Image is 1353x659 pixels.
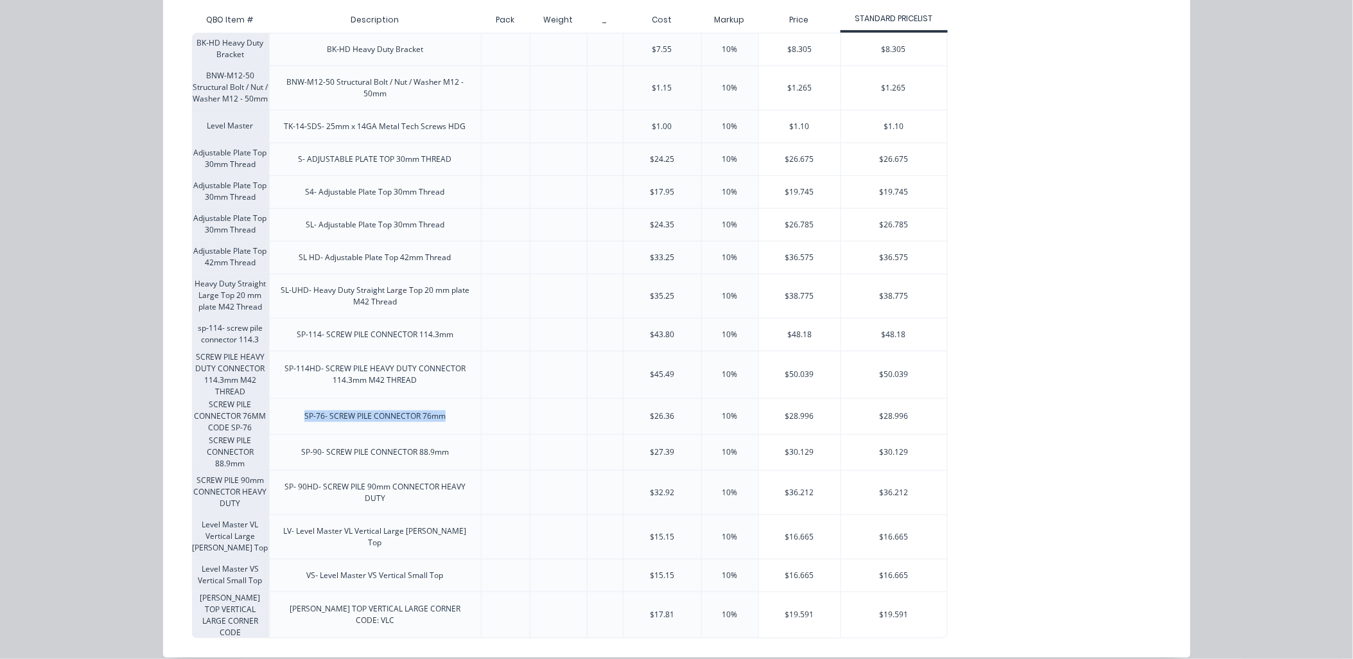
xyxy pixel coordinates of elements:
div: $1.00 [652,121,672,132]
div: Markup [701,7,758,33]
div: $27.39 [650,446,674,458]
div: Description [340,4,409,36]
div: $36.212 [841,471,947,514]
div: SP-114HD- SCREW PILE HEAVY DUTY CONNECTOR 114.3mm M42 THREAD [280,363,471,386]
div: Adjustable Plate Top 30mm Thread [192,143,269,175]
div: $8.305 [759,33,841,66]
div: Level Master VL Vertical Large [PERSON_NAME] Top [192,514,269,559]
div: $19.591 [759,592,841,638]
div: $36.575 [841,242,947,274]
div: $36.212 [759,471,841,514]
div: BK-HD Heavy Duty Bracket [192,33,269,66]
div: $43.80 [650,329,674,340]
div: $1.15 [652,82,672,94]
div: $48.18 [841,319,947,351]
div: $19.591 [841,592,947,638]
div: $26.675 [841,143,947,175]
div: Cost [623,7,701,33]
div: 10% [722,44,738,55]
div: $45.49 [650,369,674,380]
div: 10% [722,369,738,380]
div: 10% [722,531,738,543]
div: $50.039 [841,351,947,398]
div: $19.745 [841,176,947,208]
div: $30.129 [841,435,947,470]
div: $38.775 [759,274,841,318]
div: $35.25 [650,290,674,302]
div: 10% [722,121,738,132]
div: $28.996 [841,399,947,434]
div: S4- Adjustable Plate Top 30mm Thread [306,186,445,198]
div: 10% [722,609,738,620]
div: $7.55 [652,44,672,55]
div: $26.785 [841,209,947,241]
div: $16.665 [841,515,947,559]
div: $38.775 [841,274,947,318]
div: $15.15 [650,531,674,543]
div: $16.665 [841,559,947,592]
div: $36.575 [759,242,841,274]
div: $24.25 [650,154,674,165]
div: 10% [722,329,738,340]
div: Adjustable Plate Top 30mm Thread [192,208,269,241]
div: SCREW PILE 90mm CONNECTOR HEAVY DUTY [192,470,269,514]
div: Level Master VS Vertical Small Top [192,559,269,592]
div: SP- 90HD- SCREW PILE 90mm CONNECTOR HEAVY DUTY [280,481,471,504]
div: $28.996 [759,399,841,434]
div: BK-HD Heavy Duty Bracket [327,44,423,55]
div: 10% [722,252,738,263]
div: STANDARD PRICELIST [841,13,948,24]
div: $33.25 [650,252,674,263]
div: _ [592,4,618,36]
div: SP-90- SCREW PILE CONNECTOR 88.9mm [301,446,449,458]
div: 10% [722,487,738,498]
div: [PERSON_NAME] TOP VERTICAL LARGE CORNER CODE: VLC [280,603,471,626]
div: SL-UHD- Heavy Duty Straight Large Top 20 mm plate M42 Thread [280,285,471,308]
div: LV- Level Master VL Vertical Large [PERSON_NAME] Top [280,525,471,549]
div: $8.305 [841,33,947,66]
div: Adjustable Plate Top 30mm Thread [192,175,269,208]
div: $17.95 [650,186,674,198]
div: [PERSON_NAME] TOP VERTICAL LARGE CORNER CODE [192,592,269,638]
div: VS- Level Master VS Vertical Small Top [307,570,444,581]
div: SCREW PILE CONNECTOR 76MM CODE SP-76 [192,398,269,434]
div: $26.785 [759,209,841,241]
div: $15.15 [650,570,674,581]
div: SCREW PILE HEAVY DUTY CONNECTOR 114.3mm M42 THREAD [192,351,269,398]
div: $16.665 [759,515,841,559]
div: $32.92 [650,487,674,498]
div: BNW-M12-50 Structural Bolt / Nut / Washer M12 - 50mm [280,76,471,100]
div: SP-114- SCREW PILE CONNECTOR 114.3mm [297,329,453,340]
div: $48.18 [759,319,841,351]
div: $26.675 [759,143,841,175]
div: TK-14-SDS- 25mm x 14GA Metal Tech Screws HDG [284,121,466,132]
div: 10% [722,154,738,165]
div: $24.35 [650,219,674,231]
div: sp-114- screw pile connector 114.3 [192,318,269,351]
div: BNW-M12-50 Structural Bolt / Nut / Washer M12 - 50mm [192,66,269,110]
div: SL HD- Adjustable Plate Top 42mm Thread [299,252,451,263]
div: $1.265 [759,66,841,110]
div: 10% [722,410,738,422]
div: Weight [533,4,583,36]
div: $17.81 [650,609,674,620]
div: 10% [722,290,738,302]
div: S- ADJUSTABLE PLATE TOP 30mm THREAD [299,154,452,165]
div: SP-76- SCREW PILE CONNECTOR 76mm [304,410,446,422]
div: $19.745 [759,176,841,208]
div: $1.10 [759,110,841,143]
div: 10% [722,570,738,581]
div: SL- Adjustable Plate Top 30mm Thread [306,219,444,231]
div: QBO Item # [192,7,269,33]
div: 10% [722,82,738,94]
div: 10% [722,446,738,458]
div: $16.665 [759,559,841,592]
div: $26.36 [650,410,674,422]
div: SCREW PILE CONNECTOR 88.9mm [192,434,269,470]
div: $1.10 [841,110,947,143]
div: Pack [485,4,525,36]
div: Price [758,7,841,33]
div: $30.129 [759,435,841,470]
div: $50.039 [759,351,841,398]
div: Level Master [192,110,269,143]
